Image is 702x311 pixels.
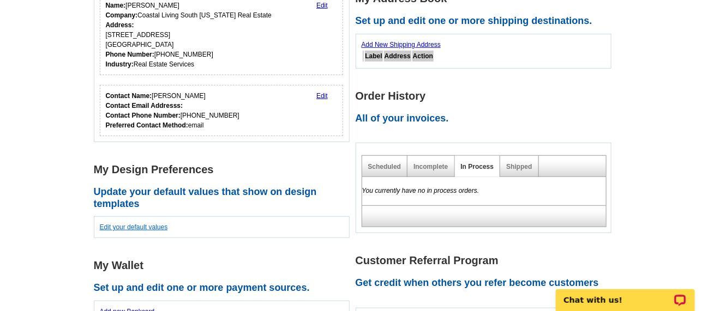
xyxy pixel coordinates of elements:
a: Add New Shipping Address [362,41,441,48]
strong: Industry: [106,60,134,68]
strong: Preferred Contact Method: [106,121,188,129]
div: [PERSON_NAME] [PHONE_NUMBER] email [106,91,239,130]
a: Shipped [506,163,532,170]
h1: Order History [356,90,617,102]
a: Edit [316,92,328,100]
a: Edit your default values [100,223,168,231]
h2: All of your invoices. [356,113,617,125]
a: Scheduled [368,163,401,170]
strong: Phone Number: [106,51,154,58]
strong: Contact Name: [106,92,152,100]
div: [PERSON_NAME] Coastal Living South [US_STATE] Real Estate [STREET_ADDRESS] [GEOGRAPHIC_DATA] [PHO... [106,1,272,69]
strong: Contact Phone Number: [106,112,181,119]
a: In Process [461,163,494,170]
h1: My Design Preferences [94,164,356,175]
strong: Address: [106,21,134,29]
h2: Set up and edit one or more shipping destinations. [356,15,617,27]
h2: Get credit when others you refer become customers [356,277,617,289]
strong: Name: [106,2,126,9]
h1: Customer Referral Program [356,255,617,266]
h2: Set up and edit one or more payment sources. [94,282,356,294]
th: Action [412,51,434,62]
div: Who should we contact regarding order issues? [100,85,344,136]
a: Edit [316,2,328,9]
h2: Update your default values that show on design templates [94,186,356,210]
strong: Company: [106,11,138,19]
th: Address [384,51,411,62]
th: Label [365,51,383,62]
strong: Contact Email Addresss: [106,102,183,109]
a: Incomplete [413,163,448,170]
iframe: LiveChat chat widget [549,277,702,311]
em: You currently have no in process orders. [362,187,479,194]
h1: My Wallet [94,260,356,271]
